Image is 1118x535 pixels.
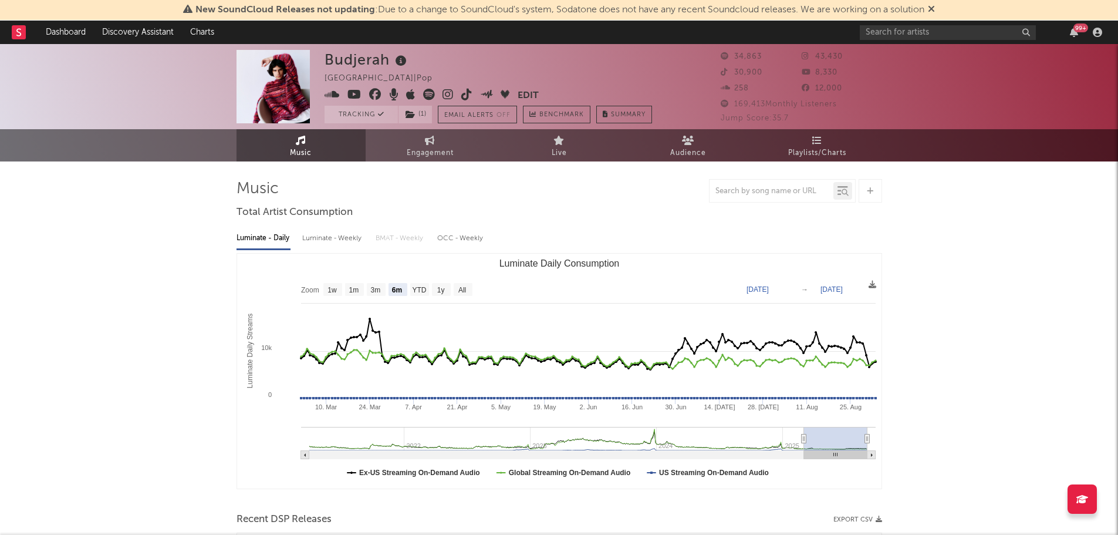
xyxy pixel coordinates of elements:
[491,403,511,410] text: 5. May
[302,228,364,248] div: Luminate - Weekly
[246,314,254,388] text: Luminate Daily Streams
[704,403,735,410] text: 14. [DATE]
[398,106,433,123] span: ( 1 )
[839,403,861,410] text: 25. Aug
[496,112,511,119] em: Off
[624,129,753,161] a: Audience
[405,403,422,410] text: 7. Apr
[523,106,590,123] a: Benchmark
[665,403,686,410] text: 30. Jun
[801,85,842,92] span: 12,000
[508,469,630,477] text: Global Streaming On-Demand Audio
[412,286,426,294] text: YTD
[539,108,584,122] span: Benchmark
[268,391,271,398] text: 0
[670,146,706,160] span: Audience
[261,344,272,351] text: 10k
[721,53,762,60] span: 34,863
[325,72,446,86] div: [GEOGRAPHIC_DATA] | Pop
[1070,28,1078,37] button: 99+
[315,403,337,410] text: 10. Mar
[437,228,484,248] div: OCC - Weekly
[495,129,624,161] a: Live
[237,206,353,220] span: Total Artist Consumption
[237,129,366,161] a: Music
[301,286,319,294] text: Zoom
[447,403,467,410] text: 21. Apr
[94,21,182,44] a: Discovery Assistant
[398,106,432,123] button: (1)
[747,403,778,410] text: 28. [DATE]
[747,285,769,294] text: [DATE]
[820,285,843,294] text: [DATE]
[327,286,337,294] text: 1w
[391,286,401,294] text: 6m
[833,516,882,523] button: Export CSV
[659,469,769,477] text: US Streaming On-Demand Audio
[721,115,789,122] span: Jump Score: 35.7
[552,146,567,160] span: Live
[721,85,749,92] span: 258
[182,21,222,44] a: Charts
[621,403,642,410] text: 16. Jun
[860,25,1036,40] input: Search for artists
[710,187,833,196] input: Search by song name or URL
[801,69,837,76] span: 8,330
[195,5,924,15] span: : Due to a change to SoundCloud's system, Sodatone does not have any recent Soundcloud releases. ...
[237,254,881,489] svg: Luminate Daily Consumption
[721,69,762,76] span: 30,900
[753,129,882,161] a: Playlists/Charts
[596,106,652,123] button: Summary
[437,286,444,294] text: 1y
[499,258,619,268] text: Luminate Daily Consumption
[237,513,332,527] span: Recent DSP Releases
[370,286,380,294] text: 3m
[579,403,597,410] text: 2. Jun
[366,129,495,161] a: Engagement
[1073,23,1088,32] div: 99 +
[349,286,359,294] text: 1m
[195,5,375,15] span: New SoundCloud Releases not updating
[788,146,846,160] span: Playlists/Charts
[38,21,94,44] a: Dashboard
[438,106,517,123] button: Email AlertsOff
[533,403,556,410] text: 19. May
[801,53,842,60] span: 43,430
[359,403,381,410] text: 24. Mar
[801,285,808,294] text: →
[325,106,398,123] button: Tracking
[237,228,291,248] div: Luminate - Daily
[407,146,454,160] span: Engagement
[325,50,410,69] div: Budjerah
[458,286,465,294] text: All
[928,5,935,15] span: Dismiss
[359,469,480,477] text: Ex-US Streaming On-Demand Audio
[796,403,818,410] text: 11. Aug
[611,112,646,118] span: Summary
[290,146,312,160] span: Music
[517,89,538,103] button: Edit
[721,100,837,108] span: 169,413 Monthly Listeners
